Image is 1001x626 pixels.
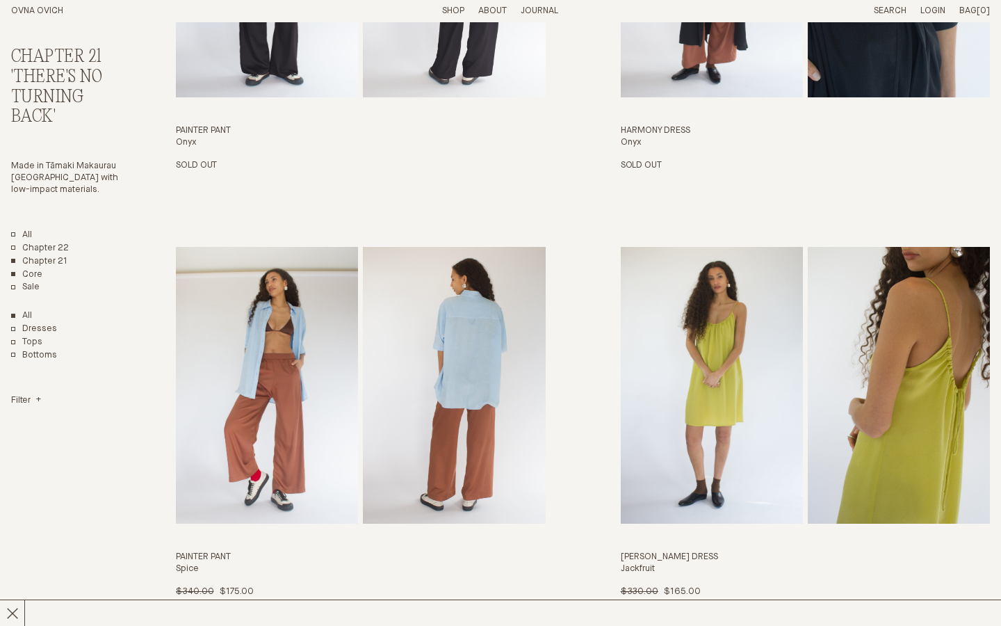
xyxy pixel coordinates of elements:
[176,137,545,149] h4: Onyx
[621,563,990,575] h4: Jackfruit
[621,247,990,598] a: Odie Dress
[478,6,507,17] summary: About
[11,310,32,322] a: Show All
[176,247,358,524] img: Painter Pant
[11,230,32,241] a: All
[176,125,545,137] h3: Painter Pant
[621,587,658,596] span: $330.00
[11,256,67,268] a: Chapter 21
[176,563,545,575] h4: Spice
[11,337,42,348] a: Tops
[11,67,124,127] h3: 'There's No Turning Back'
[621,247,803,524] img: Odie Dress
[176,247,545,598] a: Painter Pant
[176,587,213,596] span: $340.00
[959,6,977,15] span: Bag
[176,160,217,172] p: Sold Out
[11,161,124,196] p: Made in Tāmaki Makaurau [GEOGRAPHIC_DATA] with low-impact materials.
[621,137,990,149] h4: Onyx
[664,587,700,596] span: $165.00
[874,6,906,15] a: Search
[920,6,945,15] a: Login
[11,243,69,255] a: Chapter 22
[176,552,545,563] h3: Painter Pant
[11,6,63,15] a: Home
[11,282,40,294] a: Sale
[442,6,464,15] a: Shop
[11,47,124,67] h2: Chapter 21
[521,6,558,15] a: Journal
[11,323,57,335] a: Dresses
[11,395,41,407] summary: Filter
[621,125,990,137] h3: Harmony Dress
[11,269,42,281] a: Core
[977,6,990,15] span: [0]
[621,160,662,172] p: Sold Out
[621,552,990,563] h3: [PERSON_NAME] Dress
[11,350,57,362] a: Bottoms
[220,587,254,596] span: $175.00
